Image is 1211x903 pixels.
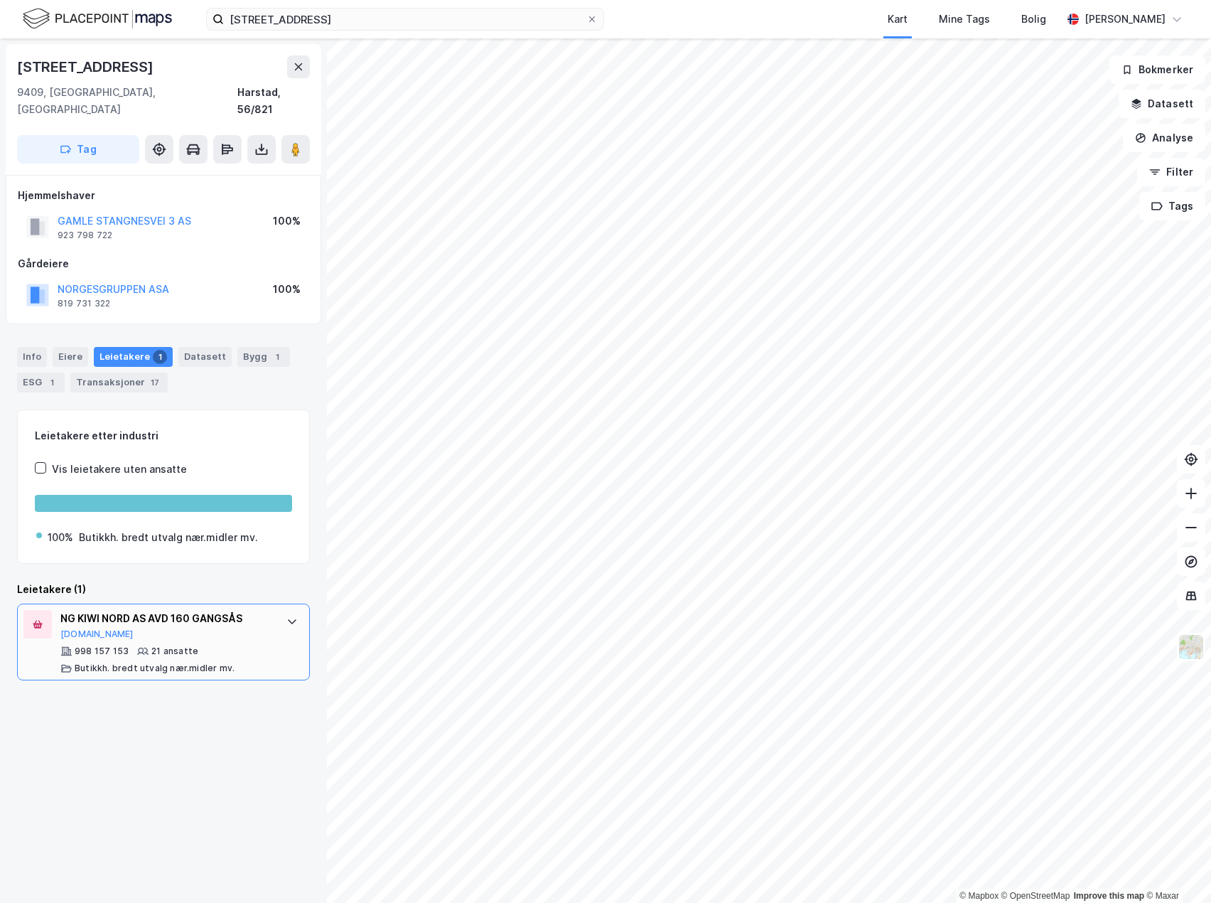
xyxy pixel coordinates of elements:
div: 100% [273,213,301,230]
button: [DOMAIN_NAME] [60,629,134,640]
div: Leietakere etter industri [35,427,292,444]
a: Improve this map [1074,891,1144,901]
div: [STREET_ADDRESS] [17,55,156,78]
div: Butikkh. bredt utvalg nær.midler mv. [75,663,235,674]
div: Gårdeiere [18,255,309,272]
div: 21 ansatte [151,646,198,657]
div: Kontrollprogram for chat [1140,835,1211,903]
button: Analyse [1123,124,1205,152]
div: [PERSON_NAME] [1084,11,1166,28]
div: 17 [148,375,162,390]
div: ESG [17,373,65,392]
div: 819 731 322 [58,298,110,309]
input: Søk på adresse, matrikkel, gårdeiere, leietakere eller personer [224,9,586,30]
button: Tags [1139,192,1205,220]
div: Harstad, 56/821 [237,84,310,118]
button: Filter [1137,158,1205,186]
div: Vis leietakere uten ansatte [52,461,187,478]
div: NG KIWI NORD AS AVD 160 GANGSÅS [60,610,272,627]
div: 9409, [GEOGRAPHIC_DATA], [GEOGRAPHIC_DATA] [17,84,237,118]
div: Leietakere [94,347,173,367]
img: Z [1178,634,1205,661]
div: Info [17,347,47,367]
div: Butikkh. bredt utvalg nær.midler mv. [79,529,258,546]
div: Mine Tags [939,11,990,28]
a: OpenStreetMap [1001,891,1070,901]
button: Datasett [1119,90,1205,118]
div: Kart [888,11,908,28]
div: 100% [273,281,301,298]
div: 1 [45,375,59,390]
div: 100% [48,529,73,546]
button: Bokmerker [1109,55,1205,84]
button: Tag [17,135,139,164]
iframe: Chat Widget [1140,835,1211,903]
div: Bolig [1021,11,1046,28]
div: Leietakere (1) [17,581,310,598]
div: 1 [153,350,167,364]
div: 1 [270,350,284,364]
img: logo.f888ab2527a4732fd821a326f86c7f29.svg [23,6,172,31]
a: Mapbox [959,891,999,901]
div: Eiere [53,347,88,367]
div: 998 157 153 [75,646,129,657]
div: Bygg [237,347,290,367]
div: Hjemmelshaver [18,187,309,204]
div: Datasett [178,347,232,367]
div: 923 798 722 [58,230,112,241]
div: Transaksjoner [70,373,168,392]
